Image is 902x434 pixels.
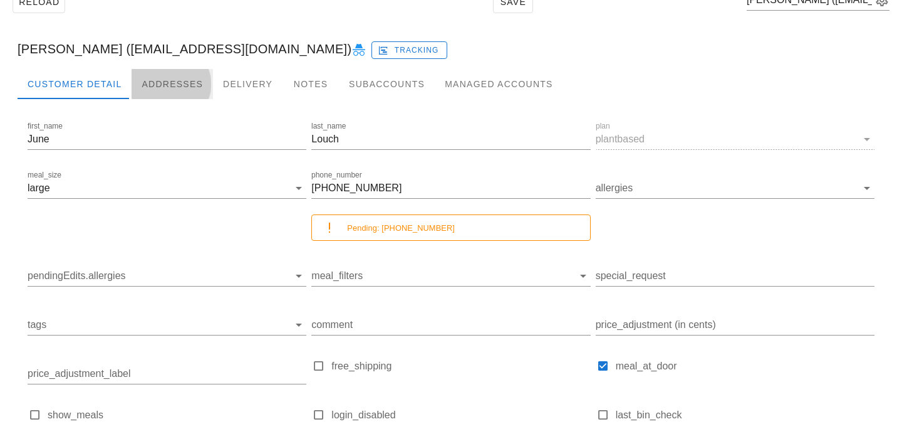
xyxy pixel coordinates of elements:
[331,409,590,421] label: login_disabled
[435,69,562,99] div: Managed Accounts
[28,315,306,335] div: tags
[616,360,874,373] label: meal_at_door
[8,29,894,69] div: [PERSON_NAME] ([EMAIL_ADDRESS][DOMAIN_NAME])
[28,266,306,286] div: pendingEdits.allergies
[331,360,590,373] label: free_shipping
[596,122,610,131] label: plan
[28,122,63,131] label: first_name
[18,69,132,99] div: Customer Detail
[596,178,874,198] div: allergies
[213,69,283,99] div: Delivery
[283,69,339,99] div: Notes
[347,223,455,233] small: Pending: [PHONE_NUMBER]
[596,129,874,149] div: planplantbased
[311,122,346,131] label: last_name
[48,409,306,421] label: show_meals
[28,183,50,194] div: large
[132,69,213,99] div: Addresses
[311,171,362,180] label: phone_number
[311,266,590,286] div: meal_filters
[616,409,874,421] label: last_bin_check
[371,39,447,59] a: Tracking
[339,69,435,99] div: Subaccounts
[371,41,447,59] button: Tracking
[28,171,61,180] label: meal_size
[28,178,306,198] div: meal_sizelarge
[380,45,439,56] span: Tracking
